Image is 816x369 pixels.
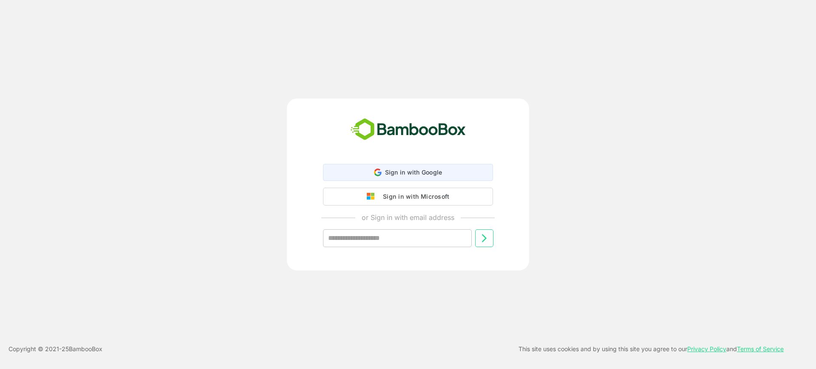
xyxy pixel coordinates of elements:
[379,191,449,202] div: Sign in with Microsoft
[687,345,726,352] a: Privacy Policy
[346,115,470,144] img: bamboobox
[737,345,784,352] a: Terms of Service
[8,344,102,354] p: Copyright © 2021- 25 BambooBox
[323,164,493,181] div: Sign in with Google
[367,193,379,200] img: google
[362,212,454,223] p: or Sign in with email address
[385,169,442,176] span: Sign in with Google
[323,188,493,206] button: Sign in with Microsoft
[518,344,784,354] p: This site uses cookies and by using this site you agree to our and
